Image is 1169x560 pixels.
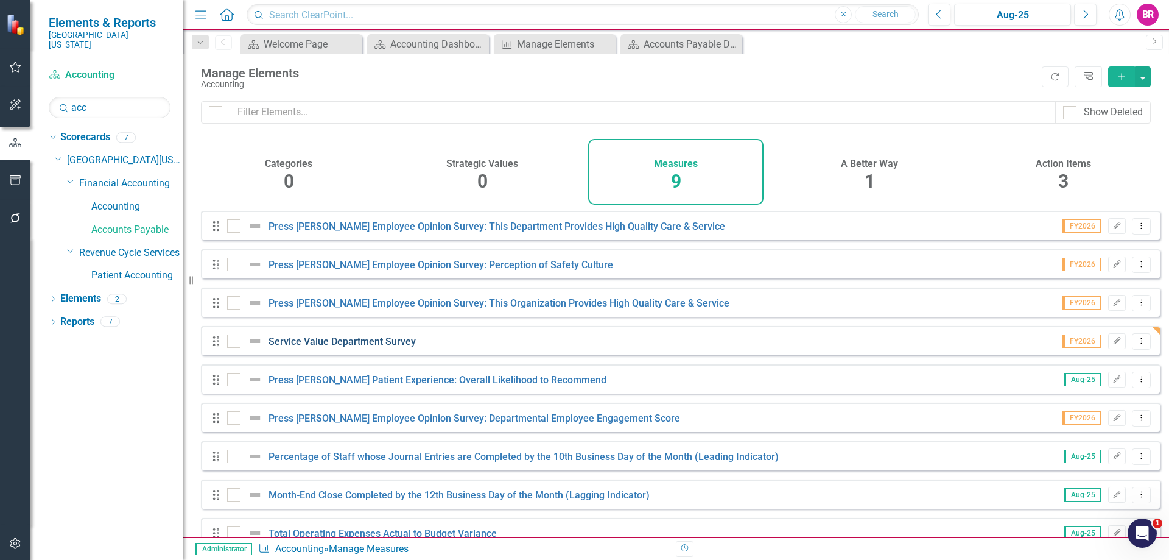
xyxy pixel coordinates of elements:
[79,177,183,191] a: Financial Accounting
[1058,171,1069,192] span: 3
[79,246,183,260] a: Revenue Cycle Services
[67,154,183,168] a: [GEOGRAPHIC_DATA][US_STATE]
[248,411,262,425] img: Not Defined
[49,97,170,118] input: Search Below...
[60,130,110,144] a: Scorecards
[855,6,916,23] button: Search
[49,30,170,50] small: [GEOGRAPHIC_DATA][US_STATE]
[269,489,650,501] a: Month-End Close Completed by the 12th Business Day of the Month (Lagging Indicator)
[248,334,262,349] img: Not Defined
[269,374,606,386] a: Press [PERSON_NAME] Patient Experience: Overall Likelihood to Recommend
[446,158,518,169] h4: Strategic Values
[91,269,183,283] a: Patient Accounting
[91,200,183,214] a: Accounting
[116,132,136,143] div: 7
[841,158,898,169] h4: A Better Way
[477,171,488,192] span: 0
[1064,373,1101,386] span: Aug-25
[958,8,1067,23] div: Aug-25
[1062,411,1101,425] span: FY2026
[1084,105,1143,119] div: Show Deleted
[275,543,324,555] a: Accounting
[248,449,262,464] img: Not Defined
[49,15,170,30] span: Elements & Reports
[654,158,698,169] h4: Measures
[1064,450,1101,463] span: Aug-25
[247,4,919,26] input: Search ClearPoint...
[201,80,1036,89] div: Accounting
[269,297,729,309] a: Press [PERSON_NAME] Employee Opinion Survey: This Organization Provides High Quality Care & Service
[248,526,262,541] img: Not Defined
[390,37,486,52] div: Accounting Dashboard
[1062,258,1101,271] span: FY2026
[264,37,359,52] div: Welcome Page
[1062,335,1101,348] span: FY2026
[269,221,725,232] a: Press [PERSON_NAME] Employee Opinion Survey: This Department Provides High Quality Care & Service
[1036,158,1091,169] h4: Action Items
[497,37,613,52] a: Manage Elements
[644,37,739,52] div: Accounts Payable Dashboard
[195,543,252,555] span: Administrator
[244,37,359,52] a: Welcome Page
[1153,519,1162,528] span: 1
[865,171,875,192] span: 1
[269,413,680,424] a: Press [PERSON_NAME] Employee Opinion Survey: Departmental Employee Engagement Score
[230,101,1056,124] input: Filter Elements...
[1064,526,1101,540] span: Aug-25
[284,171,294,192] span: 0
[49,68,170,82] a: Accounting
[1128,519,1157,548] iframe: Intercom live chat
[100,317,120,327] div: 7
[248,296,262,310] img: Not Defined
[872,9,899,19] span: Search
[6,13,27,35] img: ClearPoint Strategy
[248,219,262,233] img: Not Defined
[1062,219,1101,233] span: FY2026
[1137,4,1159,26] button: BR
[107,294,127,304] div: 2
[248,257,262,272] img: Not Defined
[1062,296,1101,310] span: FY2026
[954,4,1071,26] button: Aug-25
[269,451,779,463] a: Percentage of Staff whose Journal Entries are Completed by the 10th Business Day of the Month (Le...
[91,223,183,237] a: Accounts Payable
[248,372,262,387] img: Not Defined
[269,336,416,347] a: Service Value Department Survey
[269,259,613,271] a: Press [PERSON_NAME] Employee Opinion Survey: Perception of Safety Culture
[671,171,681,192] span: 9
[269,528,497,539] a: Total Operating Expenses Actual to Budget Variance
[201,66,1036,80] div: Manage Elements
[60,315,94,329] a: Reports
[623,37,739,52] a: Accounts Payable Dashboard
[248,487,262,502] img: Not Defined
[265,158,312,169] h4: Categories
[1064,488,1101,502] span: Aug-25
[370,37,486,52] a: Accounting Dashboard
[258,542,667,556] div: » Manage Measures
[517,37,613,52] div: Manage Elements
[60,292,101,306] a: Elements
